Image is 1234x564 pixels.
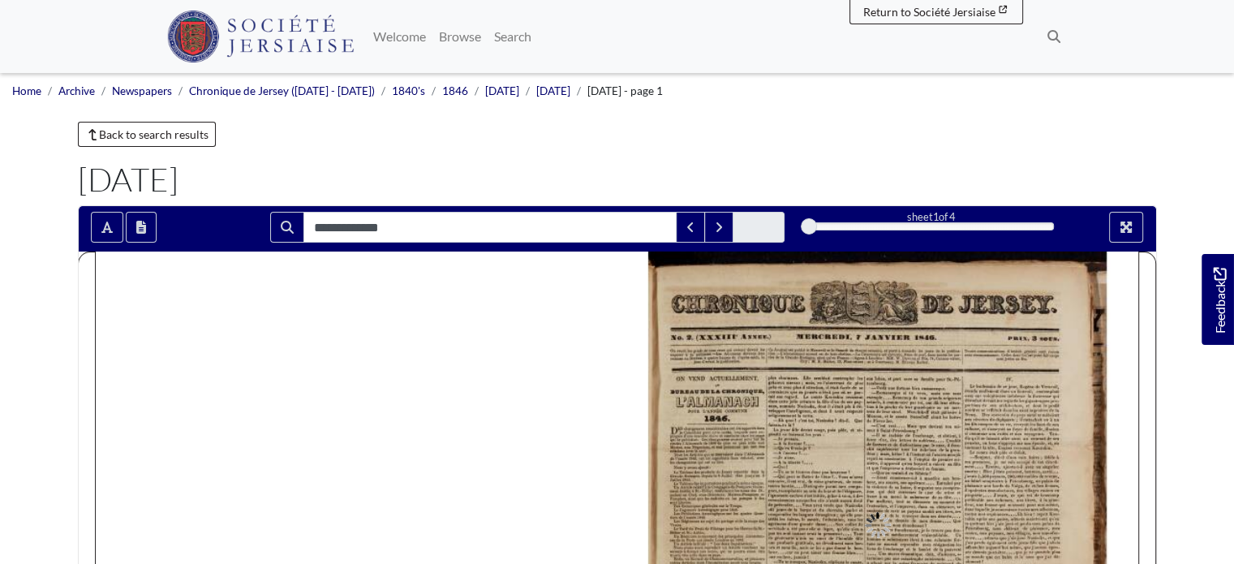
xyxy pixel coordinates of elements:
[303,212,677,243] input: Search for
[1202,254,1234,345] a: Would you like to provide feedback?
[112,84,172,97] a: Newspapers
[933,210,939,223] span: 1
[91,212,123,243] button: Toggle text selection (Alt+T)
[167,6,355,67] a: Société Jersiaise logo
[485,84,519,97] a: [DATE]
[126,212,157,243] button: Open transcription window
[1210,267,1229,333] span: Feedback
[587,84,663,97] span: [DATE] - page 1
[488,20,538,53] a: Search
[78,160,1157,199] h1: [DATE]
[863,5,995,19] span: Return to Société Jersiaise
[78,122,217,147] a: Back to search results
[809,209,1054,225] div: sheet of 4
[704,212,733,243] button: Next Match
[367,20,432,53] a: Welcome
[432,20,488,53] a: Browse
[270,212,304,243] button: Search
[392,84,425,97] a: 1840's
[167,11,355,62] img: Société Jersiaise
[1109,212,1143,243] button: Full screen mode
[536,84,570,97] a: [DATE]
[442,84,468,97] a: 1846
[189,84,375,97] a: Chronique de Jersey ([DATE] - [DATE])
[676,212,705,243] button: Previous Match
[58,84,95,97] a: Archive
[12,84,41,97] a: Home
